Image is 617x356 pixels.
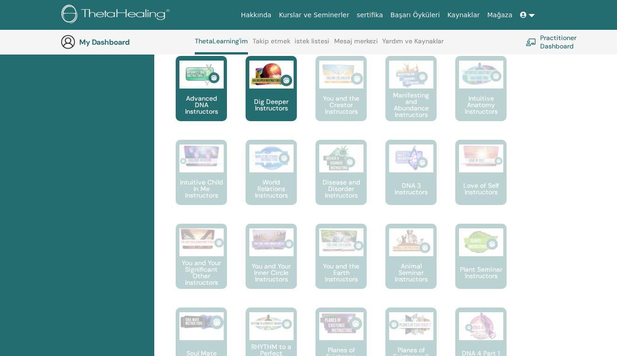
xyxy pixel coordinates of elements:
p: Disease and Disorder Instructors [315,179,367,199]
p: DNA 3 Instructors [385,182,437,195]
img: RHYTHM to a Perfect Weight Instructors [249,312,294,334]
img: You and the Earth Instructors [319,228,363,253]
p: Intuitive Anatomy Instructors [455,95,507,115]
img: You and the Creator Instructors [319,61,363,89]
a: Advanced DNA Instructors Advanced DNA Instructors [176,56,227,140]
img: Intuitive Child In Me Instructors [179,144,224,167]
img: Planes of Existence 2 Instructors [389,312,433,337]
a: Animal Seminar Instructors Animal Seminar Instructors [385,224,437,308]
p: You and the Creator Instructors [315,95,367,115]
h3: My Dashboard [79,38,172,47]
a: Hakkında [237,7,275,24]
p: You and the Earth Instructors [315,263,367,282]
a: ThetaLearning'im [195,37,248,55]
a: You and the Creator Instructors You and the Creator Instructors [315,56,367,140]
img: World Relations Instructors [249,144,294,172]
p: You and Your Inner Circle Instructors [246,263,297,282]
img: Manifesting and Abundance Instructors [389,61,433,89]
a: istek listesi [295,37,329,52]
p: Animal Seminar Instructors [385,263,437,282]
img: Advanced DNA Instructors [179,61,224,89]
a: World Relations Instructors World Relations Instructors [246,140,297,224]
img: logo.png [62,5,173,26]
img: chalkboard-teacher.svg [526,38,536,47]
p: Manifesting and Abundance Instructors [385,92,437,118]
a: Başarı Öyküleri [387,7,444,24]
a: Yardım ve Kaynaklar [382,37,444,52]
img: You and Your Inner Circle Instructors [249,228,294,251]
a: Practitioner Dashboard [526,32,610,52]
a: You and the Earth Instructors You and the Earth Instructors [315,224,367,308]
a: Mağaza [483,7,516,24]
a: Plant Seminar Instructors Plant Seminar Instructors [455,224,507,308]
img: Soul Mate Instructors [179,312,224,332]
p: Advanced DNA Instructors [176,95,227,115]
img: Planes of Existence Instructors [319,312,363,335]
a: DNA 3 Instructors DNA 3 Instructors [385,140,437,224]
a: Manifesting and Abundance Instructors Manifesting and Abundance Instructors [385,56,437,140]
a: Mesaj merkezi [334,37,378,52]
a: Love of Self Instructors Love of Self Instructors [455,140,507,224]
p: Love of Self Instructors [455,182,507,195]
img: Disease and Disorder Instructors [319,144,363,172]
img: Plant Seminar Instructors [459,228,503,256]
p: World Relations Instructors [246,179,297,199]
a: sertifika [353,7,386,24]
a: Takip etmek [253,37,290,52]
a: Dig Deeper Instructors Dig Deeper Instructors [246,56,297,140]
p: Dig Deeper Instructors [246,98,297,111]
img: You and Your Significant Other Instructors [179,228,224,249]
img: Animal Seminar Instructors [389,228,433,256]
img: Intuitive Anatomy Instructors [459,61,503,89]
a: Disease and Disorder Instructors Disease and Disorder Instructors [315,140,367,224]
a: Intuitive Child In Me Instructors Intuitive Child In Me Instructors [176,140,227,224]
a: You and Your Inner Circle Instructors You and Your Inner Circle Instructors [246,224,297,308]
img: DNA 3 Instructors [389,144,433,172]
a: You and Your Significant Other Instructors You and Your Significant Other Instructors [176,224,227,308]
img: generic-user-icon.jpg [61,34,75,49]
img: Dig Deeper Instructors [249,61,294,89]
p: You and Your Significant Other Instructors [176,260,227,286]
p: Plant Seminar Instructors [455,266,507,279]
a: Kurslar ve Seminerler [275,7,353,24]
p: Intuitive Child In Me Instructors [176,179,227,199]
a: Intuitive Anatomy Instructors Intuitive Anatomy Instructors [455,56,507,140]
img: Love of Self Instructors [459,144,503,167]
img: DNA 4 Part 1 Instructors [459,312,503,340]
a: Kaynaklar [444,7,484,24]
